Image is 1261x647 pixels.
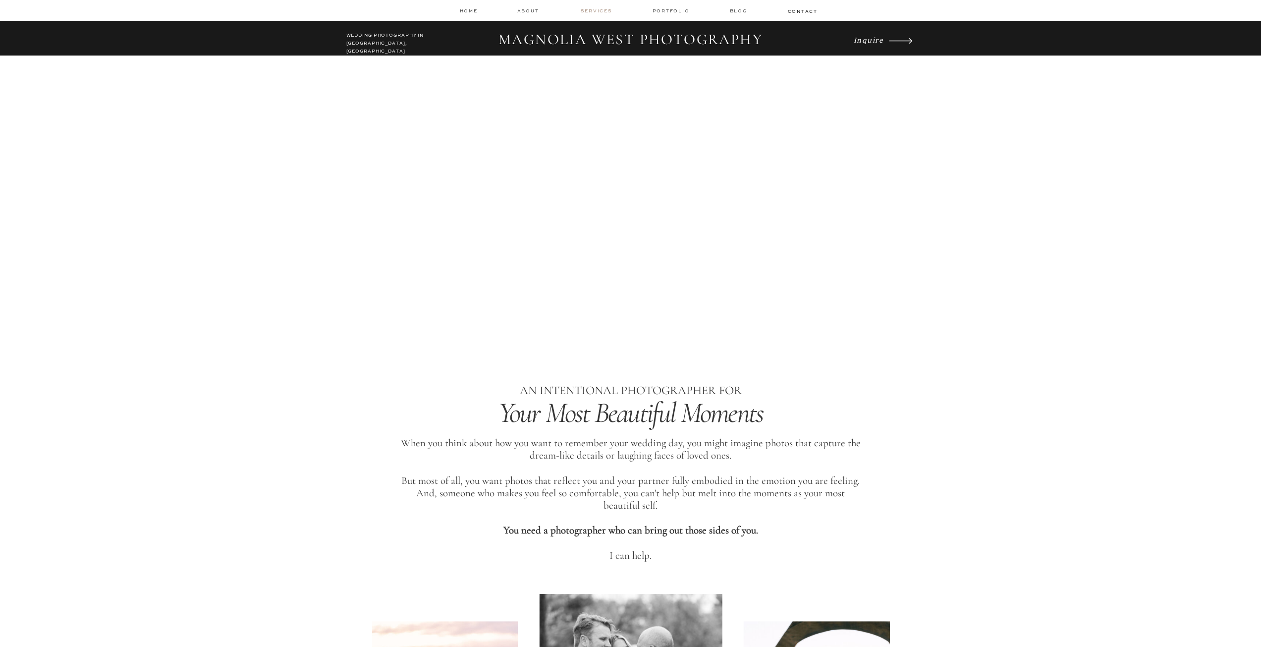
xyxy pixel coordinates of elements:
[440,381,822,401] p: AN INTENTIONAL PHOTOGRAPHER FOR
[517,7,542,14] a: about
[854,35,884,44] i: Inquire
[653,7,692,14] a: Portfolio
[401,437,861,567] p: When you think about how you want to remember your wedding day, you might imagine photos that cap...
[346,32,434,50] h2: WEDDING PHOTOGRAPHY IN [GEOGRAPHIC_DATA], [GEOGRAPHIC_DATA]
[492,31,769,50] h2: MAGNOLIA WEST PHOTOGRAPHY
[581,7,614,14] a: services
[423,252,838,288] i: Timeless Images & an Unparalleled Experience
[460,7,479,14] a: home
[854,33,886,47] a: Inquire
[498,395,763,430] i: Your Most Beautiful Moments
[788,8,817,14] a: contact
[503,524,758,536] b: You need a photographer who can bring out those sides of you.
[730,7,750,14] a: Blog
[441,303,821,323] h1: Los Angeles Wedding Photographer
